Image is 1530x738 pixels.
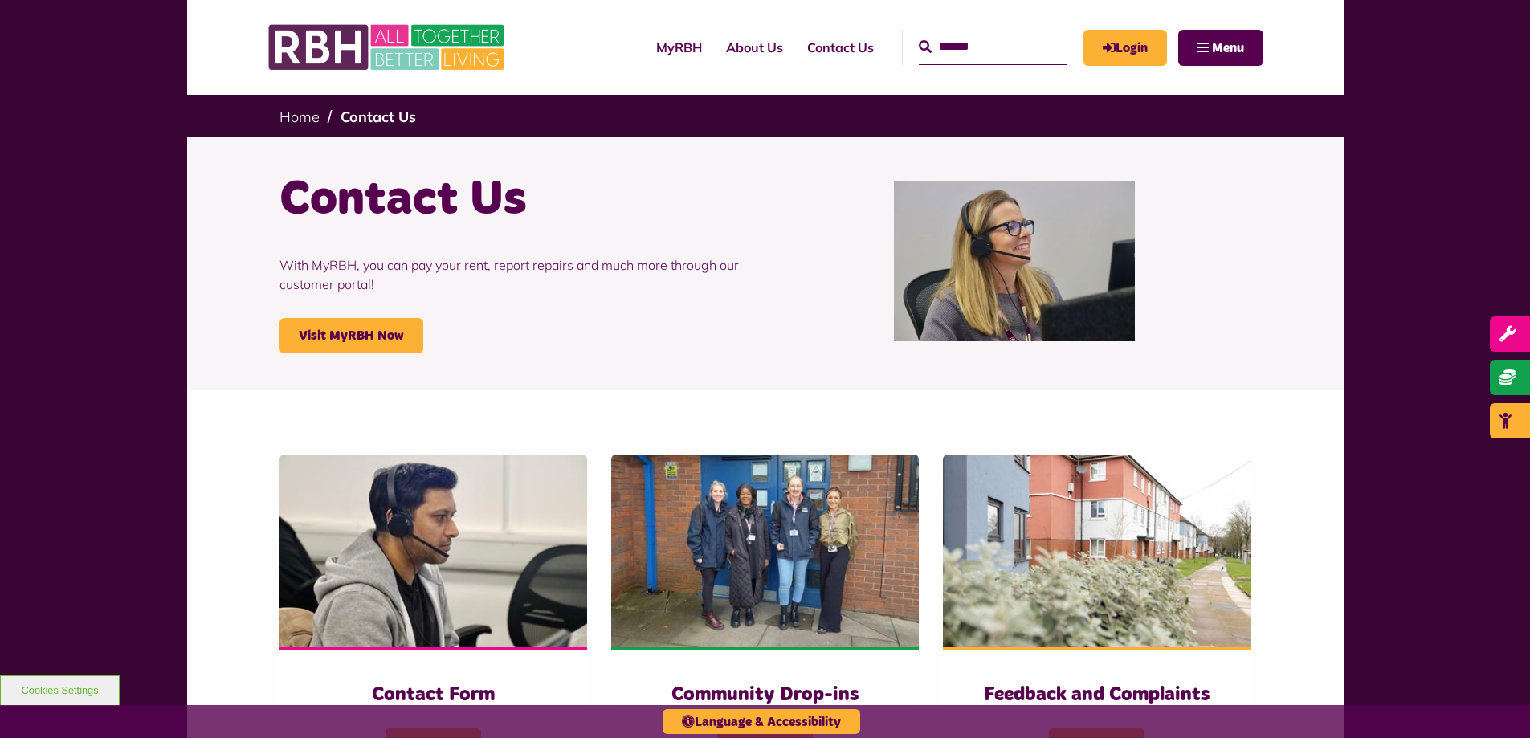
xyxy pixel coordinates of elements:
[279,231,753,318] p: With MyRBH, you can pay your rent, report repairs and much more through our customer portal!
[1178,30,1263,66] button: Navigation
[1083,30,1167,66] a: MyRBH
[975,683,1218,707] h3: Feedback and Complaints
[279,455,587,647] img: Contact Centre February 2024 (4)
[943,455,1251,647] img: SAZMEDIA RBH 22FEB24 97
[894,181,1135,341] img: Contact Centre February 2024 (1)
[611,455,919,647] img: Heywood Drop In 2024
[1458,666,1530,738] iframe: Netcall Web Assistant for live chat
[279,108,320,126] a: Home
[663,709,860,734] button: Language & Accessibility
[1212,42,1244,55] span: Menu
[341,108,416,126] a: Contact Us
[795,26,886,69] a: Contact Us
[279,318,423,353] a: Visit MyRBH Now
[279,169,753,231] h1: Contact Us
[643,683,887,707] h3: Community Drop-ins
[714,26,795,69] a: About Us
[267,16,508,79] img: RBH
[644,26,714,69] a: MyRBH
[312,683,555,707] h3: Contact Form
